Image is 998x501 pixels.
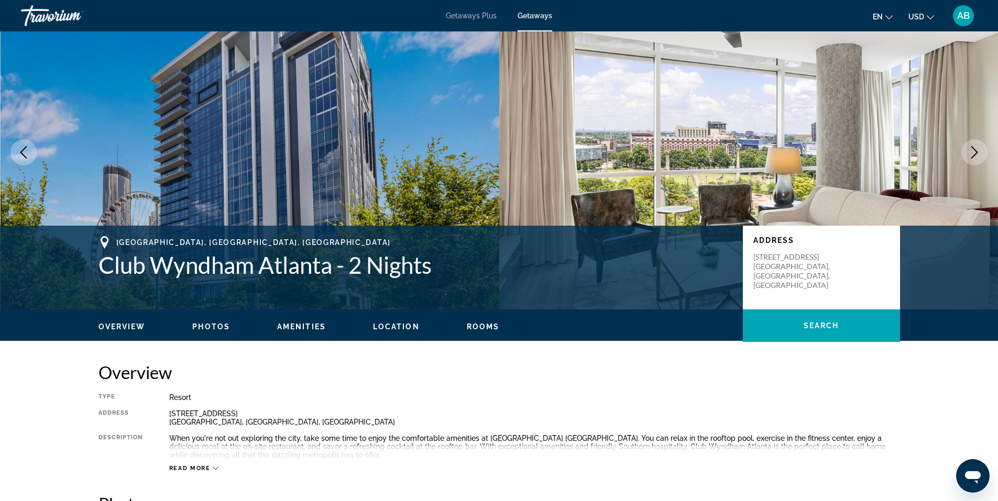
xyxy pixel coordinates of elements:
span: Read more [169,465,211,472]
a: Getaways [518,12,552,20]
span: en [873,13,883,21]
span: Amenities [277,322,326,331]
div: Description [98,434,143,459]
button: Previous image [10,139,37,165]
button: Next image [961,139,988,165]
p: [STREET_ADDRESS] [GEOGRAPHIC_DATA], [GEOGRAPHIC_DATA], [GEOGRAPHIC_DATA] [753,252,837,290]
div: Type [98,393,143,402]
button: Change currency [908,9,934,24]
a: Getaways Plus [446,12,497,20]
span: Overview [98,322,146,331]
button: Amenities [277,322,326,331]
span: Search [804,321,839,330]
div: Resort [169,393,900,402]
p: Address [753,236,890,244]
a: Travorium [21,2,126,29]
button: Read more [169,464,219,472]
span: USD [908,13,924,21]
h1: Club Wyndham Atlanta - 2 Nights [98,251,732,279]
button: Location [373,322,420,331]
button: Photos [192,322,230,331]
span: [GEOGRAPHIC_DATA], [GEOGRAPHIC_DATA], [GEOGRAPHIC_DATA] [116,238,391,247]
span: AB [957,10,970,21]
iframe: Button to launch messaging window [956,459,990,493]
button: Rooms [467,322,500,331]
button: Search [743,309,900,342]
span: Rooms [467,322,500,331]
div: Address [98,409,143,426]
button: Change language [873,9,893,24]
h2: Overview [98,362,900,383]
button: Overview [98,322,146,331]
div: When you're not out exploring the city, take some time to enjoy the comfortable amenities at [GEO... [169,434,900,459]
button: User Menu [950,5,977,27]
span: Photos [192,322,230,331]
span: Location [373,322,420,331]
div: [STREET_ADDRESS] [GEOGRAPHIC_DATA], [GEOGRAPHIC_DATA], [GEOGRAPHIC_DATA] [169,409,900,426]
